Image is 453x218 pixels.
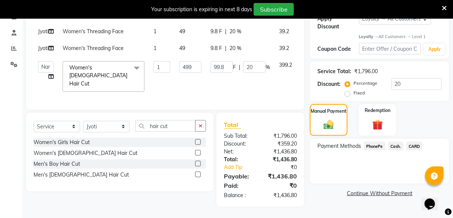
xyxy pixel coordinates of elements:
div: Women's [DEMOGRAPHIC_DATA] Hair Cut [34,149,137,157]
button: Apply [424,44,445,55]
div: Net: [218,148,260,156]
div: Service Total: [317,68,351,75]
label: Percentage [354,80,377,87]
div: All Customers → Level 1 [359,34,442,40]
div: Men's [DEMOGRAPHIC_DATA] Hair Cut [34,171,129,179]
label: Fixed [354,90,365,96]
div: ₹1,436.80 [260,172,302,181]
div: Total: [218,156,260,163]
a: x [89,80,93,87]
label: Manual Payment [311,108,347,115]
span: Women's Threading Face [63,45,124,52]
span: Total [224,121,241,129]
input: Search or Scan [135,120,196,132]
div: ₹1,436.80 [260,156,302,163]
div: Payable: [218,172,260,181]
div: Coupon Code [317,45,359,53]
span: PhonePe [364,142,385,150]
div: Paid: [218,181,260,190]
div: Apply Discount [317,15,359,31]
span: 49 [179,45,185,52]
div: Discount: [317,80,340,88]
input: Enter Offer / Coupon Code [359,43,421,54]
span: Payment Methods [317,142,361,150]
div: Sub Total: [218,132,260,140]
span: Women's [DEMOGRAPHIC_DATA] Hair Cut [69,64,127,87]
div: ₹0 [267,163,302,171]
span: 9.8 F [210,44,222,52]
span: Jyoti [38,45,48,52]
strong: Loyalty → [359,34,379,39]
span: 39.2 [279,28,289,35]
span: | [225,44,226,52]
div: Men's Boy Hair Cut [34,160,80,168]
span: Jyoti [38,28,48,35]
div: ₹1,436.80 [260,148,302,156]
span: 49 [179,28,185,35]
span: | [225,28,226,35]
div: ₹359.20 [260,140,302,148]
img: _gift.svg [369,118,386,131]
span: Women's Threading Face [63,28,124,35]
div: ₹1,796.00 [260,132,302,140]
span: | [239,63,240,71]
span: CARD [406,142,422,150]
img: _cash.svg [321,119,337,130]
span: 1 [153,28,156,35]
span: % [266,63,270,71]
div: Discount: [218,140,260,148]
div: ₹0 [260,181,302,190]
span: F [233,63,236,71]
span: 399.2 [279,62,292,68]
span: Cash. [388,142,403,150]
span: 1 [153,45,156,52]
div: Your subscription is expiring in next 8 days [151,6,252,13]
span: 9.8 F [210,28,222,35]
div: Women's Girls Hair Cut [34,138,90,146]
span: 20 % [229,28,241,35]
span: 39.2 [279,45,289,52]
span: 20 % [229,44,241,52]
a: Add Tip [218,163,267,171]
iframe: chat widget [422,188,446,211]
div: ₹1,436.80 [260,191,302,199]
div: ₹1,796.00 [354,68,378,75]
button: Subscribe [254,3,294,16]
label: Redemption [365,107,390,114]
div: Balance : [218,191,260,199]
a: Continue Without Payment [311,190,448,197]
